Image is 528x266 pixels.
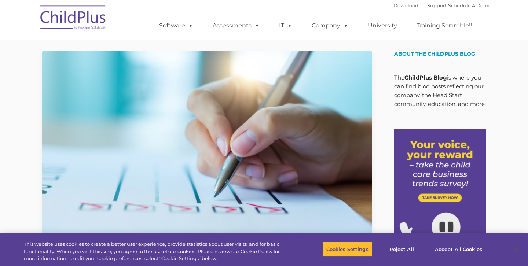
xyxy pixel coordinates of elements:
[205,18,267,33] a: Assessments
[272,18,300,33] a: IT
[448,3,491,8] a: Schedule A Demo
[393,3,418,8] a: Download
[24,241,290,262] div: This website uses cookies to create a better user experience, provide statistics about user visit...
[360,18,404,33] a: University
[508,241,524,257] button: Close
[42,51,372,237] img: Efficiency Boost: ChildPlus Online's Enhanced Family Pre-Application Process - Streamlining Appli...
[394,73,486,108] p: The is where you can find blog posts reflecting our company, the Head Start community, education,...
[304,18,356,33] a: Company
[37,0,110,37] img: ChildPlus by Procare Solutions
[152,18,201,33] a: Software
[409,18,479,33] a: Training Scramble!!
[427,3,447,8] a: Support
[431,241,486,257] button: Accept All Cookies
[404,74,447,81] strong: ChildPlus Blog
[322,241,373,257] button: Cookies Settings
[394,51,475,57] span: About the ChildPlus Blog
[379,241,425,257] button: Reject All
[393,3,491,8] font: |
